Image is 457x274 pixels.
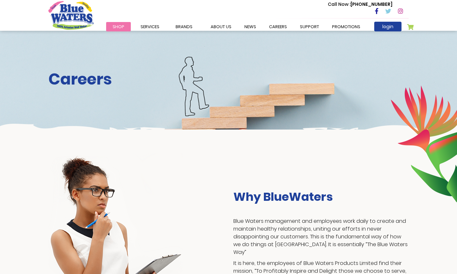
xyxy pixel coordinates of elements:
span: Shop [113,24,124,30]
span: Services [141,24,159,30]
h3: Why BlueWaters [233,190,409,204]
span: Brands [176,24,192,30]
a: News [238,22,263,31]
a: about us [204,22,238,31]
a: login [374,22,401,31]
p: Blue Waters management and employees work daily to create and maintain healthy relationships, uni... [233,217,409,256]
span: Call Now : [328,1,351,7]
img: career-intro-leaves.png [390,85,457,202]
a: store logo [48,1,94,29]
h2: Careers [48,70,409,89]
a: support [293,22,326,31]
a: careers [263,22,293,31]
p: [PHONE_NUMBER] [328,1,392,8]
a: Promotions [326,22,367,31]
